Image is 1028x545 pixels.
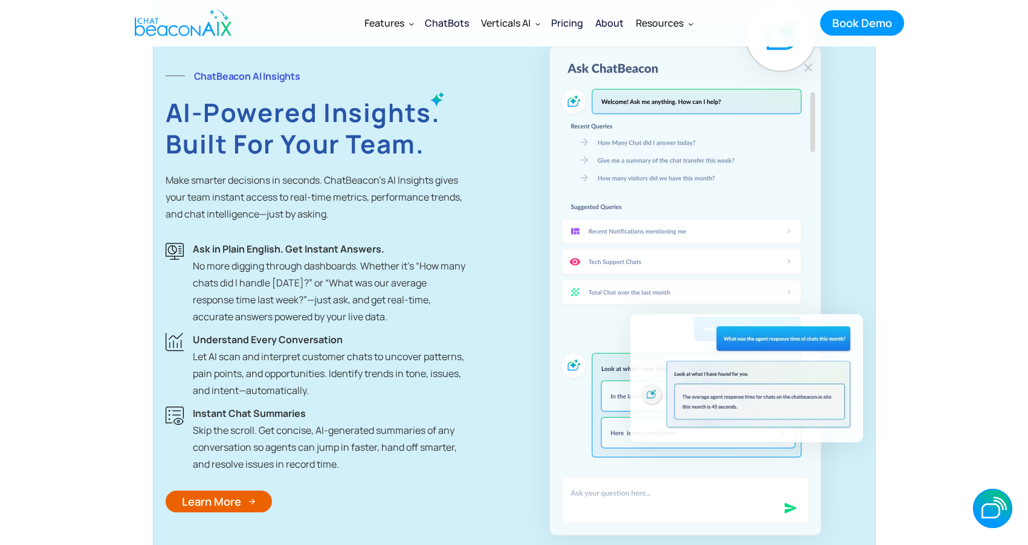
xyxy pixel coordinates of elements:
div: Resources [630,8,698,37]
a: ChatBots [419,7,475,39]
div: Verticals AI [481,15,531,31]
strong: Ask in Plain English. Get Instant Answers. ‍ [193,242,384,256]
div: Features [358,8,419,37]
div: Let AI scan and interpret customer chats to uncover patterns, pain points, and opportunities. Ide... [193,331,465,399]
div: Pricing [551,15,583,31]
p: Make smarter decisions in seconds. ChatBeacon’s AI Insights gives your team instant access to rea... [166,172,465,222]
img: Dropdown [535,21,540,26]
img: Arrow [248,498,256,505]
div: Resources [636,15,684,31]
div: Verticals AI [475,8,545,37]
a: Pricing [545,7,589,39]
div: No more digging through dashboards. Whether it’s “How many chats did I handle [DATE]?” or “What w... [193,240,465,325]
div: Book Demo [832,15,892,31]
img: Generative AI with ChatBeacon AI [549,45,821,535]
a: Book Demo [820,10,904,36]
img: Dropdown [409,21,414,26]
img: ChatBeacon AI produces the answers you need [630,314,862,442]
strong: AI-Powered Insights. Built for Your Team. [166,95,441,161]
img: Dropdown [688,21,693,26]
div: ChatBots [425,15,469,31]
div: Skip the scroll. Get concise, AI-generated summaries of any conversation so agents can jump in fa... [193,405,465,472]
div: About [595,15,624,31]
strong: Understand Every Conversation ‍ [193,333,343,346]
div: Learn More [182,494,241,509]
strong: Instant Chat Summaries [193,407,306,420]
a: home [124,2,238,44]
a: Learn More [166,491,272,512]
a: About [589,7,630,39]
strong: ChatBeacon AI Insights [194,69,300,83]
div: Features [364,15,404,31]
